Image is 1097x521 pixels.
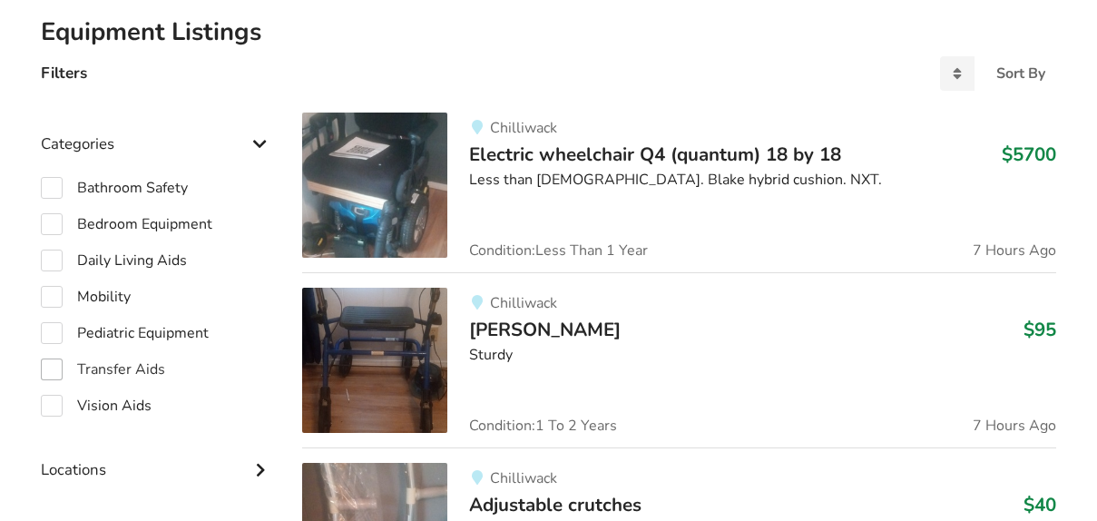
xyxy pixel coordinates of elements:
[41,322,209,344] label: Pediatric Equipment
[973,418,1056,433] span: 7 Hours Ago
[41,250,187,271] label: Daily Living Aids
[490,118,557,138] span: Chilliwack
[469,317,621,342] span: [PERSON_NAME]
[41,424,273,488] div: Locations
[302,288,447,433] img: mobility-walker
[996,66,1045,81] div: Sort By
[41,177,188,199] label: Bathroom Safety
[41,98,273,162] div: Categories
[973,243,1056,258] span: 7 Hours Ago
[469,170,1056,191] div: Less than [DEMOGRAPHIC_DATA]. Blake hybrid cushion. NXT.
[469,418,617,433] span: Condition: 1 To 2 Years
[41,395,152,417] label: Vision Aids
[1024,318,1056,341] h3: $95
[302,272,1056,447] a: mobility-walker Chilliwack[PERSON_NAME]$95SturdyCondition:1 To 2 Years7 Hours Ago
[1024,493,1056,516] h3: $40
[490,293,557,313] span: Chilliwack
[469,142,841,167] span: Electric wheelchair Q4 (quantum) 18 by 18
[41,16,1056,48] h2: Equipment Listings
[41,63,87,84] h4: Filters
[490,468,557,488] span: Chilliwack
[41,359,165,380] label: Transfer Aids
[41,213,212,235] label: Bedroom Equipment
[302,113,447,258] img: mobility-electric wheelchair q4 (quantum) 18 by 18
[41,286,131,308] label: Mobility
[469,345,1056,366] div: Sturdy
[469,492,642,517] span: Adjustable crutches
[469,243,648,258] span: Condition: Less Than 1 Year
[302,113,1056,272] a: mobility-electric wheelchair q4 (quantum) 18 by 18 ChilliwackElectric wheelchair Q4 (quantum) 18 ...
[1002,143,1056,166] h3: $5700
